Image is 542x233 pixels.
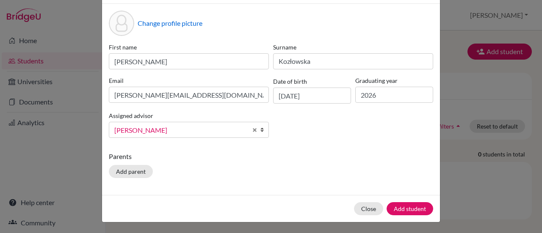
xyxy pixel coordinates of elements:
label: Email [109,76,269,85]
label: Date of birth [273,77,307,86]
span: [PERSON_NAME] [114,125,247,136]
input: dd/mm/yyyy [273,88,351,104]
button: Add parent [109,165,153,178]
label: Surname [273,43,433,52]
div: Profile picture [109,11,134,36]
label: First name [109,43,269,52]
label: Graduating year [355,76,433,85]
label: Assigned advisor [109,111,153,120]
p: Parents [109,151,433,162]
button: Close [354,202,383,215]
button: Add student [387,202,433,215]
